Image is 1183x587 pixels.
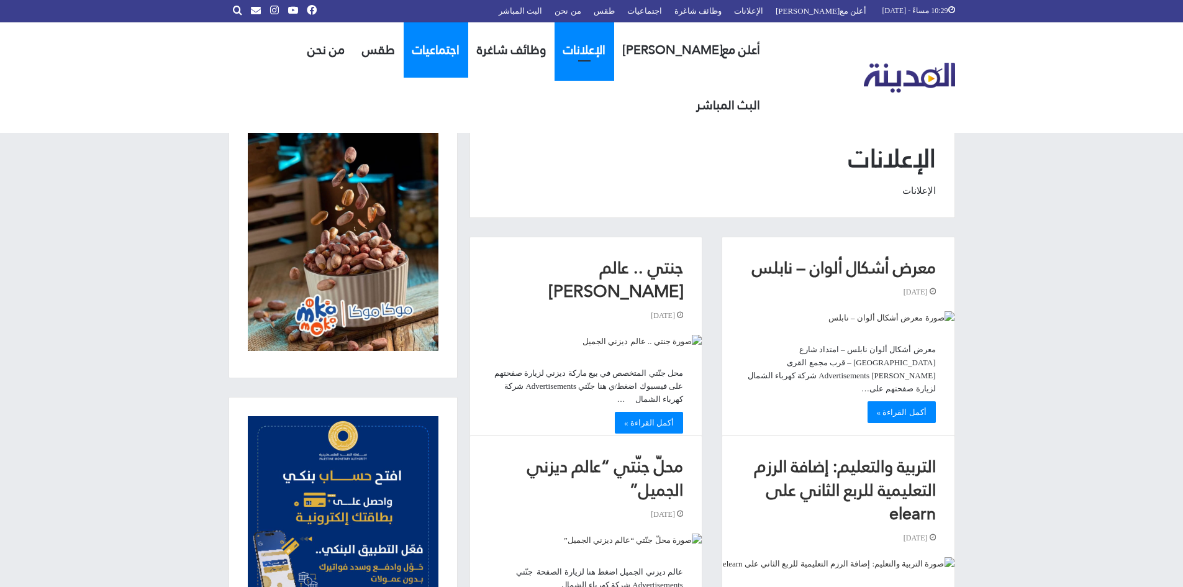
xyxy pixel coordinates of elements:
[299,22,353,78] a: من نحن
[687,78,769,133] a: البث المباشر
[527,450,683,506] a: محلّ جنّتي “عالم ديزني الجميل”
[904,286,936,299] span: [DATE]
[755,450,936,529] a: التربية والتعليم: إضافة الرزم التعليمية للربع الثاني على elearn
[722,557,954,570] img: صورة التربية والتعليم: إضافة الرزم التعليمية للربع الثاني على elearn
[722,311,954,324] a: معرض أشكال ألوان – نابلس
[615,412,683,434] a: أكمل القراءة »
[404,22,468,78] a: اجتماعيات
[468,22,555,78] a: وظائف شاغرة
[868,401,936,423] a: أكمل القراءة »
[470,335,702,348] img: صورة جنتي .. عالم ديزني الجميل
[722,311,954,324] img: صورة معرض أشكال ألوان – نابلس
[904,532,936,545] span: [DATE]
[470,534,702,547] img: صورة محلّ جنّتي “عالم ديزني الجميل”
[651,508,683,521] span: [DATE]
[470,335,702,348] a: جنتي .. عالم ديزني الجميل
[489,141,936,176] h1: الإعلانات
[651,309,683,322] span: [DATE]
[752,252,936,283] a: معرض أشكال ألوان – نابلس
[864,63,955,93] img: تلفزيون المدينة
[353,22,404,78] a: طقس
[489,366,683,406] p: محل جنّتي المتخصص في بيع ماركة ديزني لزيارة صفحتهم على فيسبوك اضغط/ي هنا جنّتي Advertisements شرك...
[549,252,683,307] a: جنتي .. عالم [PERSON_NAME]
[489,183,936,199] p: الإعلانات
[555,22,614,78] a: الإعلانات
[470,534,702,547] a: محلّ جنّتي “عالم ديزني الجميل”
[722,557,954,570] a: التربية والتعليم: إضافة الرزم التعليمية للربع الثاني على elearn
[741,343,935,395] p: معرض أشكال ألوان نابلس – امتداد شارع [GEOGRAPHIC_DATA] – قرب مجمع القرى [PERSON_NAME] Advertiseme...
[614,22,769,78] a: أعلن مع[PERSON_NAME]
